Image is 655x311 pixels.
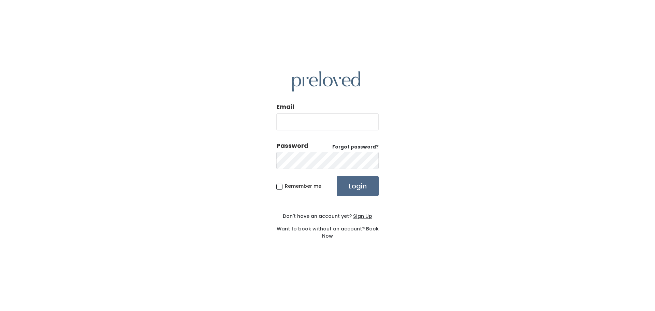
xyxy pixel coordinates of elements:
[276,220,379,240] div: Want to book without an account?
[276,102,294,111] label: Email
[337,176,379,196] input: Login
[276,213,379,220] div: Don't have an account yet?
[292,71,360,91] img: preloved logo
[332,144,379,151] a: Forgot password?
[322,225,379,239] a: Book Now
[352,213,372,220] a: Sign Up
[285,183,321,189] span: Remember me
[276,141,308,150] div: Password
[353,213,372,220] u: Sign Up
